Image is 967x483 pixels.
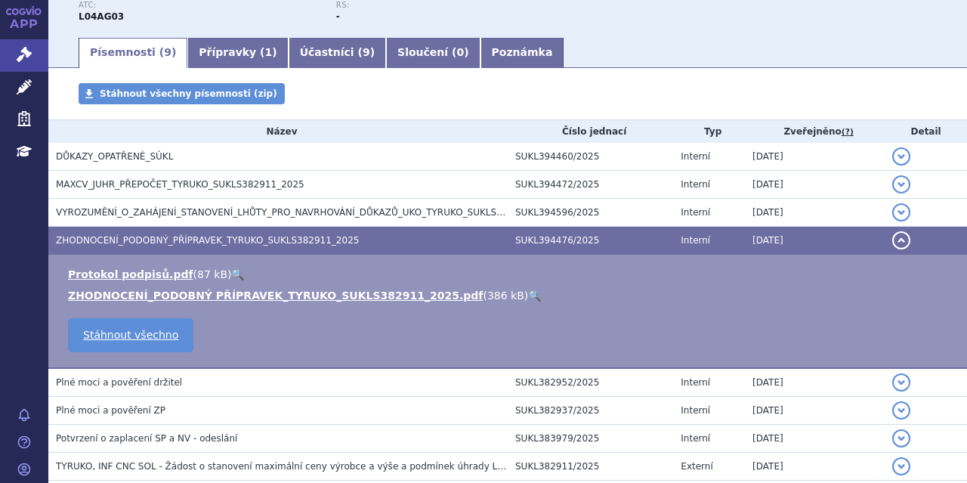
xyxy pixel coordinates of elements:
[885,120,967,143] th: Detail
[745,397,885,425] td: [DATE]
[892,401,910,420] button: detail
[480,38,564,68] a: Poznámka
[892,147,910,166] button: detail
[56,179,304,190] span: MAXCV_JUHR_PŘEPOČET_TYRUKO_SUKLS382911_2025
[673,120,745,143] th: Typ
[289,38,386,68] a: Účastníci (9)
[265,46,273,58] span: 1
[68,318,193,352] a: Stáhnout všechno
[79,11,124,22] strong: NATALIZUMAB
[681,151,710,162] span: Interní
[68,268,193,280] a: Protokol podpisů.pdf
[745,143,885,171] td: [DATE]
[68,288,952,303] li: ( )
[386,38,480,68] a: Sloučení (0)
[56,433,237,444] span: Potvrzení o zaplacení SP a NV - odeslání
[892,175,910,194] button: detail
[48,120,508,143] th: Název
[528,289,541,302] a: 🔍
[164,46,171,58] span: 9
[56,151,173,162] span: DŮKAZY_OPATŘENÉ_SÚKL
[336,11,340,22] strong: -
[363,46,370,58] span: 9
[508,120,673,143] th: Číslo jednací
[892,457,910,475] button: detail
[745,368,885,397] td: [DATE]
[745,120,885,143] th: Zveřejněno
[508,143,673,171] td: SUKL394460/2025
[231,268,244,280] a: 🔍
[745,199,885,227] td: [DATE]
[487,289,524,302] span: 386 kB
[336,1,579,10] p: RS:
[681,179,710,190] span: Interní
[100,88,277,99] span: Stáhnout všechny písemnosti (zip)
[681,377,710,388] span: Interní
[508,171,673,199] td: SUKL394472/2025
[681,235,710,246] span: Interní
[681,405,710,416] span: Interní
[56,207,559,218] span: VYROZUMĚNÍ_O_ZAHÁJENÍ_STANOVENÍ_LHŮTY_PRO_NAVRHOVÁNÍ_DŮKAZŮ_UKO_TYRUKO_SUKLS382911_2025
[508,425,673,453] td: SUKL383979/2025
[681,433,710,444] span: Interní
[681,207,710,218] span: Interní
[745,227,885,255] td: [DATE]
[68,267,952,282] li: ( )
[79,38,187,68] a: Písemnosti (9)
[892,231,910,249] button: detail
[56,377,182,388] span: Plné moci a pověření držitel
[56,235,359,246] span: ZHODNOCENÍ_PODOBNÝ_PŘÍPRAVEK_TYRUKO_SUKLS382911_2025
[508,227,673,255] td: SUKL394476/2025
[508,368,673,397] td: SUKL382952/2025
[456,46,464,58] span: 0
[508,453,673,481] td: SUKL382911/2025
[892,373,910,392] button: detail
[56,405,165,416] span: Plné moci a pověření ZP
[197,268,227,280] span: 87 kB
[79,83,285,104] a: Stáhnout všechny písemnosti (zip)
[745,453,885,481] td: [DATE]
[508,199,673,227] td: SUKL394596/2025
[842,127,854,138] abbr: (?)
[745,171,885,199] td: [DATE]
[892,429,910,447] button: detail
[681,461,712,472] span: Externí
[56,461,524,472] span: TYRUKO, INF CNC SOL - Žádost o stanovení maximální ceny výrobce a výše a podmínek úhrady LP (PP)
[892,203,910,221] button: detail
[187,38,288,68] a: Přípravky (1)
[79,1,321,10] p: ATC:
[68,289,483,302] a: ZHODNOCENÍ_PODOBNÝ PŘÍPRAVEK_TYRUKO_SUKLS382911_2025.pdf
[745,425,885,453] td: [DATE]
[508,397,673,425] td: SUKL382937/2025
